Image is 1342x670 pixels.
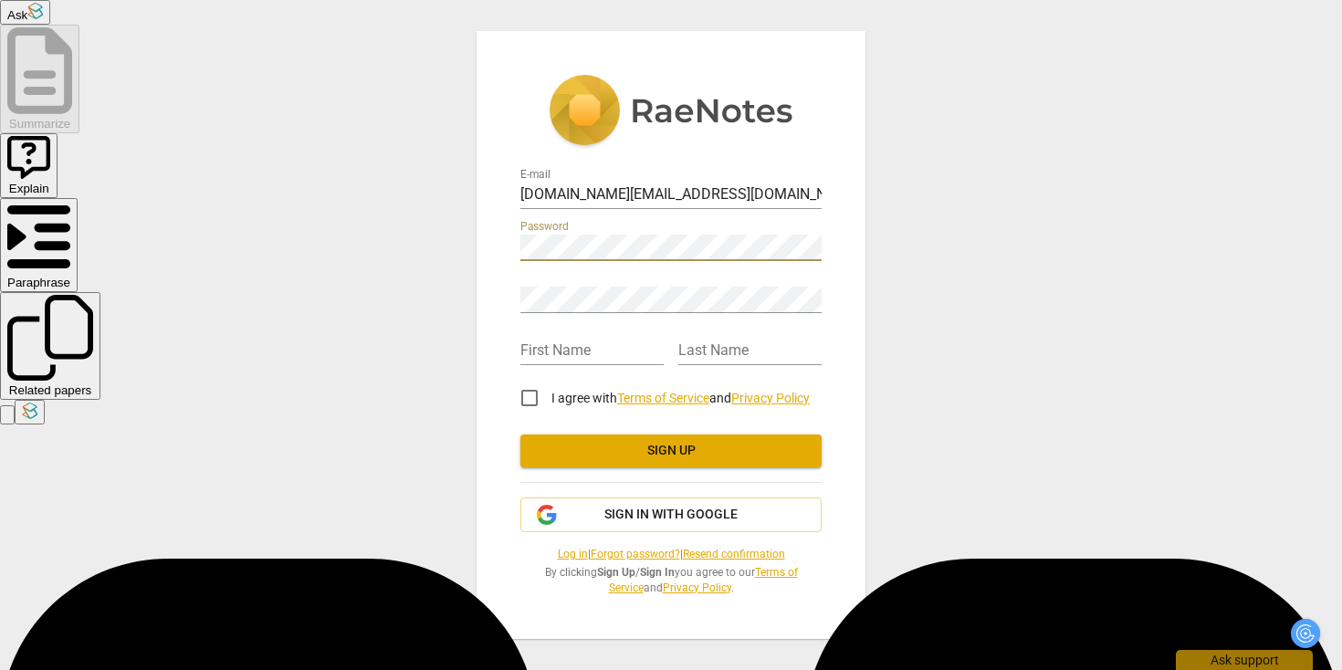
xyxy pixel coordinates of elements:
span: I agree with and [551,391,810,405]
div: Ask support [1176,650,1313,670]
a: Terms of Service [617,391,709,405]
a: Privacy Policy [731,391,810,405]
label: E-mail [520,170,550,181]
label: Password [520,222,569,233]
img: 5ac2273c67554f335776073100b6d88f.svg [549,75,793,150]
